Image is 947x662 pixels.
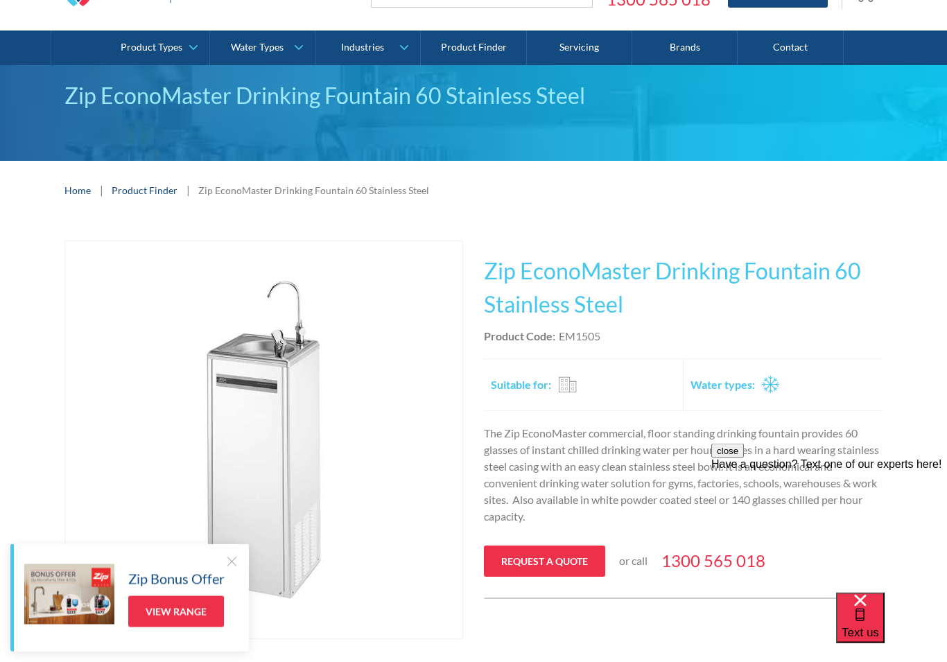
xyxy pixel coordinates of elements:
h2: Water types: [690,377,755,394]
div: Zip EconoMaster Drinking Fountain 60 Stainless Steel [198,184,429,198]
iframe: podium webchat widget prompt [711,444,947,610]
a: Product Finder [421,31,526,66]
a: Request a quote [484,546,605,577]
a: Water Types [210,31,315,66]
p: or call [619,553,648,570]
h2: Suitable for: [491,377,551,394]
div: | [98,182,105,199]
img: Zip Bonus Offer [24,564,114,625]
a: Product Finder [112,184,177,198]
a: 1300 565 018 [661,549,765,574]
iframe: podium webchat widget bubble [836,593,947,662]
img: Zip EconoMaster Drinking Fountain 60 Stainless Steel [65,242,462,639]
a: Home [64,184,91,198]
a: Servicing [527,31,632,66]
a: Industries [315,31,420,66]
a: open lightbox [64,241,463,640]
a: View Range [128,596,224,627]
div: | [184,182,191,199]
div: Product Types [121,42,182,54]
a: Brands [632,31,738,66]
strong: Product Code: [484,330,555,343]
h5: Zip Bonus Offer [128,568,225,589]
p: The Zip EconoMaster commercial, floor standing drinking fountain provides 60 glasses of instant c... [484,426,883,525]
a: Contact [738,31,843,66]
div: Water Types [231,42,284,54]
a: Product Types [104,31,209,66]
h1: Zip EconoMaster Drinking Fountain 60 Stainless Steel [484,255,883,322]
div: Industries [341,42,384,54]
div: EM1505 [559,329,600,345]
div: Zip EconoMaster Drinking Fountain 60 Stainless Steel [64,80,883,113]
